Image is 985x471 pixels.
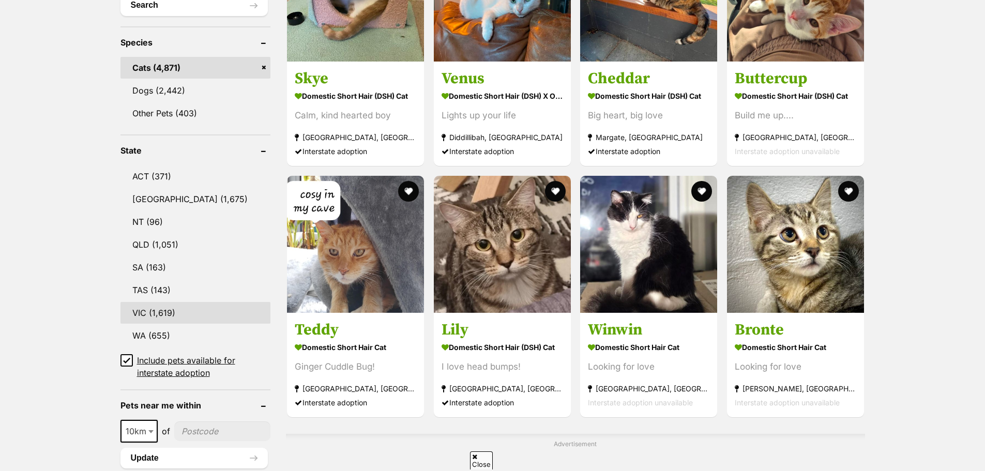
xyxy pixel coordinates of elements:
[588,130,709,144] strong: Margate, [GEOGRAPHIC_DATA]
[838,181,859,202] button: favourite
[588,144,709,158] div: Interstate adoption
[295,382,416,396] strong: [GEOGRAPHIC_DATA], [GEOGRAPHIC_DATA]
[174,421,271,441] input: postcode
[588,360,709,374] div: Looking for love
[295,69,416,88] h3: Skye
[442,320,563,340] h3: Lily
[120,325,271,346] a: WA (655)
[442,69,563,88] h3: Venus
[137,354,271,379] span: Include pets available for interstate adoption
[295,109,416,123] div: Calm, kind hearted boy
[295,340,416,355] strong: Domestic Short Hair Cat
[295,396,416,409] div: Interstate adoption
[295,320,416,340] h3: Teddy
[580,61,717,166] a: Cheddar Domestic Short Hair (DSH) Cat Big heart, big love Margate, [GEOGRAPHIC_DATA] Interstate a...
[295,130,416,144] strong: [GEOGRAPHIC_DATA], [GEOGRAPHIC_DATA]
[727,176,864,313] img: Bronte - Domestic Short Hair Cat
[295,360,416,374] div: Ginger Cuddle Bug!
[120,279,271,301] a: TAS (143)
[398,181,419,202] button: favourite
[442,109,563,123] div: Lights up your life
[162,425,170,437] span: of
[287,312,424,417] a: Teddy Domestic Short Hair Cat Ginger Cuddle Bug! [GEOGRAPHIC_DATA], [GEOGRAPHIC_DATA] Interstate ...
[120,211,271,233] a: NT (96)
[442,396,563,409] div: Interstate adoption
[120,38,271,47] header: Species
[588,398,693,407] span: Interstate adoption unavailable
[735,88,856,103] strong: Domestic Short Hair (DSH) Cat
[442,130,563,144] strong: Diddillibah, [GEOGRAPHIC_DATA]
[120,57,271,79] a: Cats (4,871)
[295,88,416,103] strong: Domestic Short Hair (DSH) Cat
[735,130,856,144] strong: [GEOGRAPHIC_DATA], [GEOGRAPHIC_DATA]
[122,424,157,438] span: 10km
[120,354,271,379] a: Include pets available for interstate adoption
[434,176,571,313] img: Lily - Domestic Short Hair (DSH) Cat
[735,398,840,407] span: Interstate adoption unavailable
[120,146,271,155] header: State
[580,312,717,417] a: Winwin Domestic Short Hair Cat Looking for love [GEOGRAPHIC_DATA], [GEOGRAPHIC_DATA] Interstate a...
[727,312,864,417] a: Bronte Domestic Short Hair Cat Looking for love [PERSON_NAME], [GEOGRAPHIC_DATA] Interstate adopt...
[580,176,717,313] img: Winwin - Domestic Short Hair Cat
[442,382,563,396] strong: [GEOGRAPHIC_DATA], [GEOGRAPHIC_DATA]
[735,360,856,374] div: Looking for love
[120,102,271,124] a: Other Pets (403)
[434,61,571,166] a: Venus Domestic Short Hair (DSH) x Oriental Shorthair Cat Lights up your life Diddillibah, [GEOGRA...
[442,144,563,158] div: Interstate adoption
[120,302,271,324] a: VIC (1,619)
[735,109,856,123] div: Build me up....
[120,234,271,255] a: QLD (1,051)
[727,61,864,166] a: Buttercup Domestic Short Hair (DSH) Cat Build me up.... [GEOGRAPHIC_DATA], [GEOGRAPHIC_DATA] Inte...
[120,420,158,443] span: 10km
[287,61,424,166] a: Skye Domestic Short Hair (DSH) Cat Calm, kind hearted boy [GEOGRAPHIC_DATA], [GEOGRAPHIC_DATA] In...
[735,320,856,340] h3: Bronte
[588,69,709,88] h3: Cheddar
[588,340,709,355] strong: Domestic Short Hair Cat
[120,448,268,468] button: Update
[120,188,271,210] a: [GEOGRAPHIC_DATA] (1,675)
[588,88,709,103] strong: Domestic Short Hair (DSH) Cat
[442,88,563,103] strong: Domestic Short Hair (DSH) x Oriental Shorthair Cat
[120,256,271,278] a: SA (163)
[691,181,712,202] button: favourite
[295,144,416,158] div: Interstate adoption
[470,451,493,469] span: Close
[287,176,424,313] img: Teddy - Domestic Short Hair Cat
[735,382,856,396] strong: [PERSON_NAME], [GEOGRAPHIC_DATA]
[120,165,271,187] a: ACT (371)
[735,340,856,355] strong: Domestic Short Hair Cat
[442,360,563,374] div: I love head bumps!
[588,382,709,396] strong: [GEOGRAPHIC_DATA], [GEOGRAPHIC_DATA]
[735,147,840,156] span: Interstate adoption unavailable
[120,80,271,101] a: Dogs (2,442)
[442,340,563,355] strong: Domestic Short Hair (DSH) Cat
[544,181,565,202] button: favourite
[434,312,571,417] a: Lily Domestic Short Hair (DSH) Cat I love head bumps! [GEOGRAPHIC_DATA], [GEOGRAPHIC_DATA] Inters...
[588,109,709,123] div: Big heart, big love
[735,69,856,88] h3: Buttercup
[588,320,709,340] h3: Winwin
[120,401,271,410] header: Pets near me within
